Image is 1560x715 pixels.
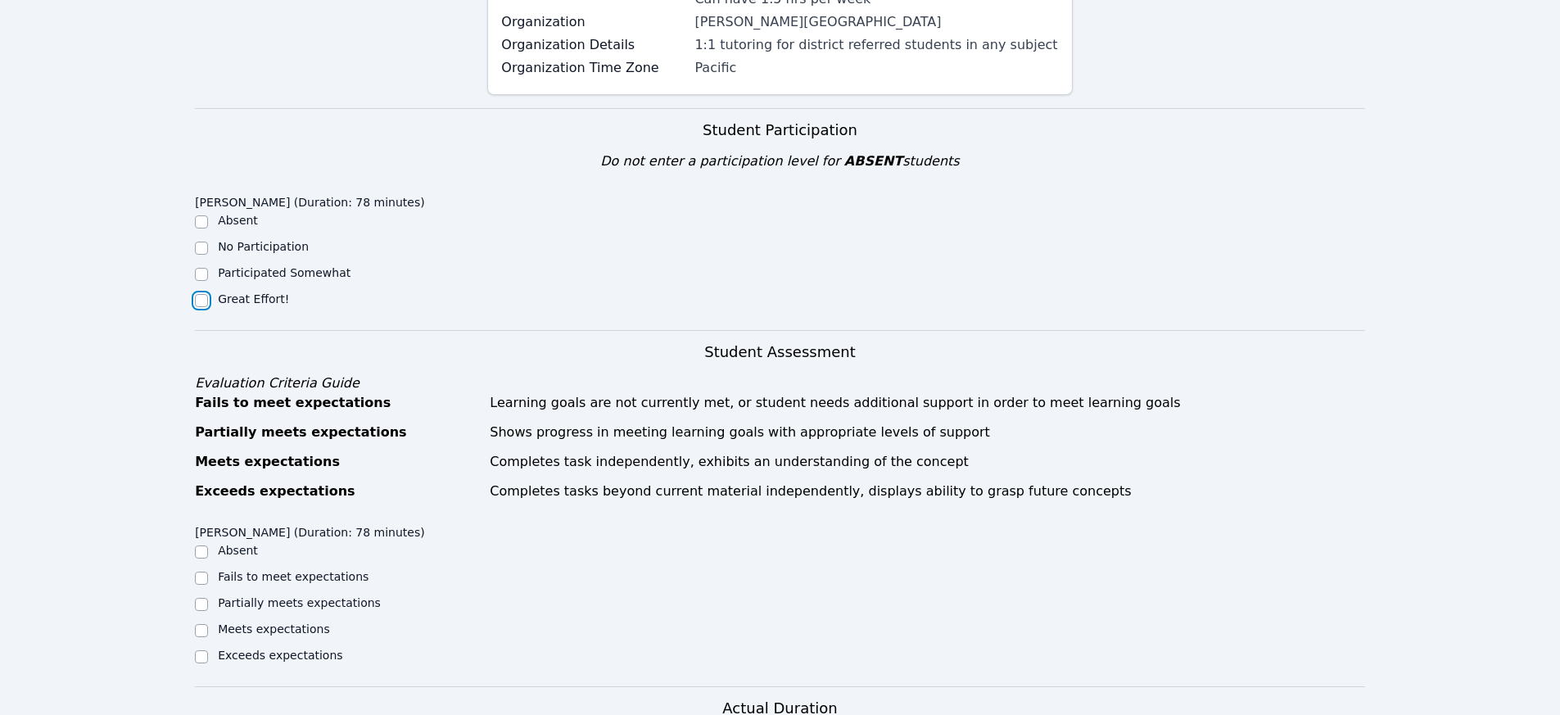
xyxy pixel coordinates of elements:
legend: [PERSON_NAME] (Duration: 78 minutes) [195,518,425,542]
div: Shows progress in meeting learning goals with appropriate levels of support [490,423,1365,442]
label: Meets expectations [218,622,330,636]
div: Evaluation Criteria Guide [195,373,1365,393]
label: Absent [218,214,258,227]
label: Participated Somewhat [218,266,350,279]
div: Learning goals are not currently met, or student needs additional support in order to meet learni... [490,393,1365,413]
div: Do not enter a participation level for students [195,152,1365,171]
legend: [PERSON_NAME] (Duration: 78 minutes) [195,188,425,212]
label: Great Effort! [218,292,289,305]
label: Organization Details [501,35,685,55]
h3: Student Assessment [195,341,1365,364]
label: No Participation [218,240,309,253]
label: Absent [218,544,258,557]
div: 1:1 tutoring for district referred students in any subject [694,35,1058,55]
span: ABSENT [844,153,902,169]
label: Fails to meet expectations [218,570,369,583]
h3: Student Participation [195,119,1365,142]
div: Pacific [694,58,1058,78]
div: Fails to meet expectations [195,393,480,413]
div: Partially meets expectations [195,423,480,442]
div: Completes task independently, exhibits an understanding of the concept [490,452,1365,472]
label: Partially meets expectations [218,596,381,609]
label: Organization Time Zone [501,58,685,78]
label: Organization [501,12,685,32]
div: [PERSON_NAME][GEOGRAPHIC_DATA] [694,12,1058,32]
div: Meets expectations [195,452,480,472]
label: Exceeds expectations [218,649,342,662]
div: Completes tasks beyond current material independently, displays ability to grasp future concepts [490,482,1365,501]
div: Exceeds expectations [195,482,480,501]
